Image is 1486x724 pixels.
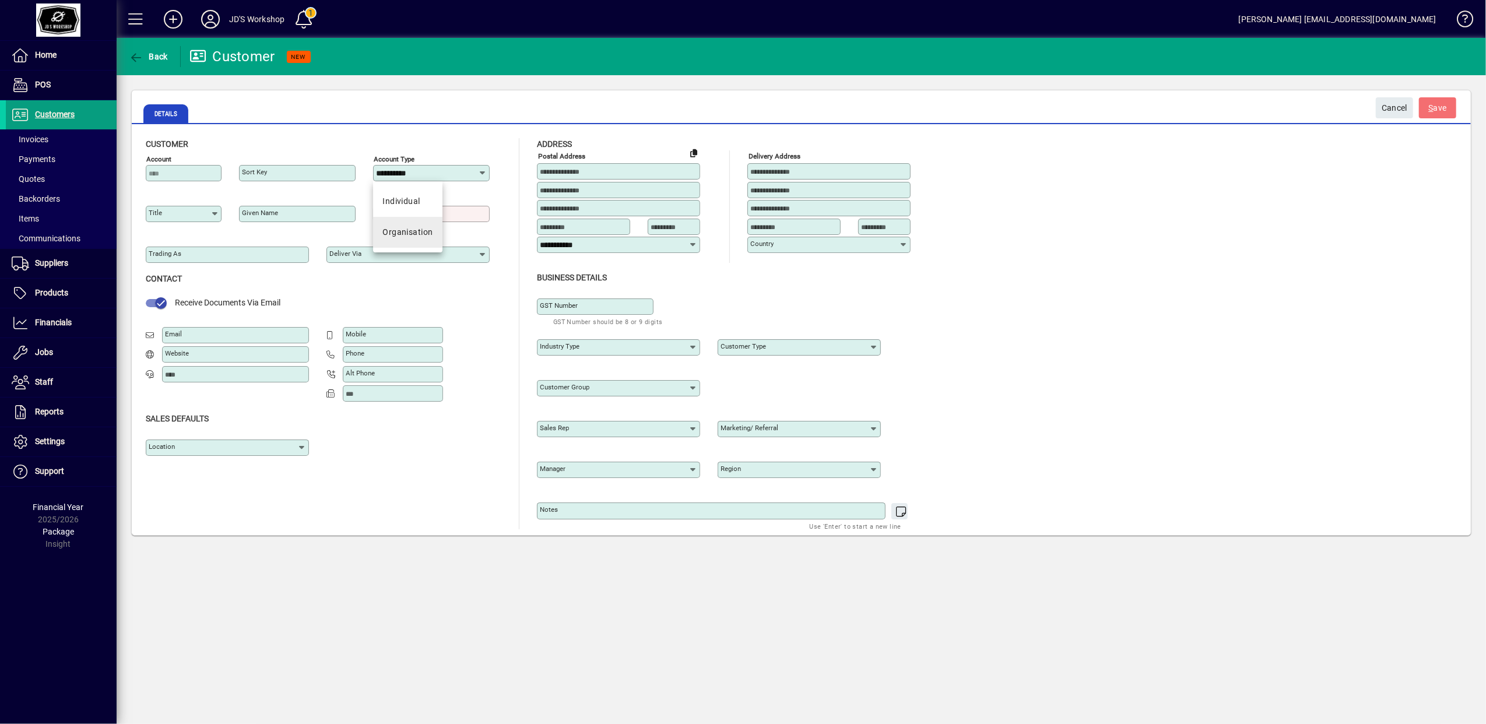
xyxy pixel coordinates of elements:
span: Sales defaults [146,414,209,423]
div: Customer [189,47,275,66]
mat-label: Phone [346,349,364,357]
mat-label: Given name [242,209,278,217]
span: Communications [12,234,80,243]
mat-label: Location [149,442,175,451]
mat-label: Sort key [242,168,267,176]
span: Payments [12,154,55,164]
span: Backorders [12,194,60,203]
mat-label: Region [721,465,741,473]
mat-hint: GST Number should be 8 or 9 digits [553,315,663,328]
a: Financials [6,308,117,338]
span: Business details [537,273,607,282]
span: Settings [35,437,65,446]
span: Address [537,139,572,149]
a: Settings [6,427,117,456]
a: Products [6,279,117,308]
app-page-header-button: Back [117,46,181,67]
span: ave [1429,99,1447,118]
span: Customers [35,110,75,119]
span: Financial Year [33,502,84,512]
span: Contact [146,274,182,283]
div: Organisation [382,226,433,238]
a: Communications [6,229,117,248]
button: Save [1419,97,1456,118]
mat-label: Country [750,240,774,248]
mat-option: Organisation [373,217,442,248]
mat-label: Trading as [149,249,181,258]
div: JD'S Workshop [229,10,284,29]
span: Reports [35,407,64,416]
a: Invoices [6,129,117,149]
span: Items [12,214,39,223]
a: Suppliers [6,249,117,278]
span: Receive Documents Via Email [175,298,280,307]
mat-label: Notes [540,505,558,514]
mat-hint: Use 'Enter' to start a new line [810,519,901,533]
a: Reports [6,398,117,427]
mat-label: Industry type [540,342,579,350]
mat-label: Mobile [346,330,366,338]
mat-option: Individual [373,186,442,217]
span: Invoices [12,135,48,144]
span: Support [35,466,64,476]
a: Knowledge Base [1448,2,1471,40]
mat-label: Title [149,209,162,217]
div: Individual [382,195,420,208]
a: Payments [6,149,117,169]
mat-label: Manager [540,465,565,473]
span: Staff [35,377,53,386]
span: Package [43,527,74,536]
a: Support [6,457,117,486]
a: Items [6,209,117,229]
mat-label: Email [165,330,182,338]
span: Customer [146,139,188,149]
mat-label: Customer group [540,383,589,391]
button: Add [154,9,192,30]
span: POS [35,80,51,89]
span: Home [35,50,57,59]
a: Backorders [6,189,117,209]
a: POS [6,71,117,100]
mat-label: Account [146,155,171,163]
span: Suppliers [35,258,68,268]
mat-label: Sales rep [540,424,569,432]
span: Details [143,104,188,123]
a: Home [6,41,117,70]
span: Quotes [12,174,45,184]
mat-label: Alt Phone [346,369,375,377]
span: Products [35,288,68,297]
button: Cancel [1376,97,1413,118]
mat-label: Website [165,349,189,357]
span: Jobs [35,347,53,357]
button: Back [126,46,171,67]
a: Jobs [6,338,117,367]
span: S [1429,103,1434,113]
span: Cancel [1382,99,1407,118]
mat-label: Marketing/ Referral [721,424,778,432]
mat-label: Account Type [374,155,414,163]
div: [PERSON_NAME] [EMAIL_ADDRESS][DOMAIN_NAME] [1239,10,1436,29]
span: Back [129,52,168,61]
button: Profile [192,9,229,30]
mat-label: Customer type [721,342,766,350]
span: Financials [35,318,72,327]
a: Staff [6,368,117,397]
button: Copy to Delivery address [684,143,703,162]
a: Quotes [6,169,117,189]
mat-label: Deliver via [329,249,361,258]
mat-label: GST Number [540,301,578,310]
span: NEW [291,53,306,61]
